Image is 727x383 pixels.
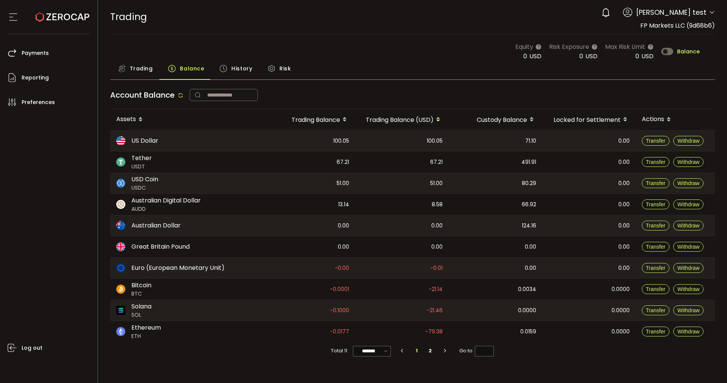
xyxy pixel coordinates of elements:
span: 0.00 [431,243,443,251]
img: eur_portfolio.svg [116,263,125,272]
span: Withdraw [677,307,699,313]
span: 0.00 [618,200,630,209]
img: usd_portfolio.svg [116,136,125,145]
li: 1 [410,346,424,356]
span: USDC [131,184,158,192]
img: usdc_portfolio.svg [116,179,125,188]
span: Equity [515,42,533,51]
button: Transfer [642,178,670,188]
span: 67.21 [337,158,349,167]
span: 0 [635,52,639,61]
button: Transfer [642,136,670,146]
span: 0.0000 [612,327,630,336]
button: Withdraw [673,178,704,188]
span: 80.29 [522,179,536,188]
span: 0.0034 [518,285,536,294]
span: 0.0000 [518,306,536,315]
span: -0.0001 [330,285,349,294]
span: -0.01 [430,264,443,272]
span: Payments [22,48,49,59]
span: Preferences [22,97,55,108]
span: -21.14 [429,285,443,294]
li: 2 [423,346,437,356]
span: 0 [579,52,583,61]
span: Go to [459,346,494,356]
span: Transfer [646,265,666,271]
span: Great Britain Pound [131,242,190,251]
span: Transfer [646,180,666,186]
span: Tether [131,154,152,163]
span: 66.92 [522,200,536,209]
span: Max Risk Limit [605,42,645,51]
span: Euro (European Monetary Unit) [131,263,225,272]
span: -0.00 [335,264,349,272]
span: BTC [131,290,151,298]
span: 0.00 [338,243,349,251]
span: Reporting [22,72,49,83]
button: Transfer [642,284,670,294]
button: Transfer [642,157,670,167]
span: Risk [279,61,291,76]
span: US Dollar [131,136,158,145]
button: Withdraw [673,157,704,167]
img: aud_portfolio.svg [116,221,125,230]
button: Transfer [642,242,670,252]
button: Withdraw [673,242,704,252]
button: Withdraw [673,305,704,315]
span: Withdraw [677,329,699,335]
div: Custody Balance [449,113,542,126]
button: Withdraw [673,199,704,209]
span: Transfer [646,244,666,250]
span: 0.00 [618,137,630,145]
button: Withdraw [673,136,704,146]
span: -0.1000 [330,306,349,315]
span: Withdraw [677,244,699,250]
div: Assets [110,113,262,126]
span: -79.38 [425,327,443,336]
span: History [231,61,252,76]
span: FP Markets LLC (9d68b6) [640,21,715,30]
span: Transfer [646,286,666,292]
span: 51.00 [337,179,349,188]
span: 71.10 [525,137,536,145]
span: 100.05 [333,137,349,145]
button: Withdraw [673,221,704,230]
span: 67.21 [430,158,443,167]
span: Australian Digital Dollar [131,196,201,205]
span: Log out [22,343,42,353]
span: AUDD [131,205,201,213]
span: Withdraw [677,159,699,165]
span: 0 [523,52,527,61]
span: Withdraw [677,286,699,292]
span: Trading [110,10,147,23]
span: 0.00 [431,221,443,230]
span: 100.05 [427,137,443,145]
img: gbp_portfolio.svg [116,242,125,251]
span: [PERSON_NAME] test [636,7,707,17]
span: 0.00 [618,221,630,230]
div: Chat Widget [689,347,727,383]
span: Ethereum [131,323,161,332]
span: USD Coin [131,175,158,184]
span: 0.00 [525,264,536,272]
span: SOL [131,311,151,319]
img: usdt_portfolio.svg [116,157,125,167]
span: USDT [131,163,152,171]
span: Transfer [646,159,666,165]
span: 491.91 [521,158,536,167]
span: Transfer [646,329,666,335]
span: Withdraw [677,223,699,229]
span: 51.00 [430,179,443,188]
button: Withdraw [673,284,704,294]
span: Risk Exposure [549,42,589,51]
span: -0.0177 [330,327,349,336]
span: 0.00 [618,158,630,167]
span: 0.0000 [612,285,630,294]
span: 0.0159 [520,327,536,336]
button: Transfer [642,327,670,336]
span: Balance [180,61,204,76]
span: Withdraw [677,138,699,144]
button: Withdraw [673,263,704,273]
span: 0.00 [618,264,630,272]
span: 8.58 [432,200,443,209]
